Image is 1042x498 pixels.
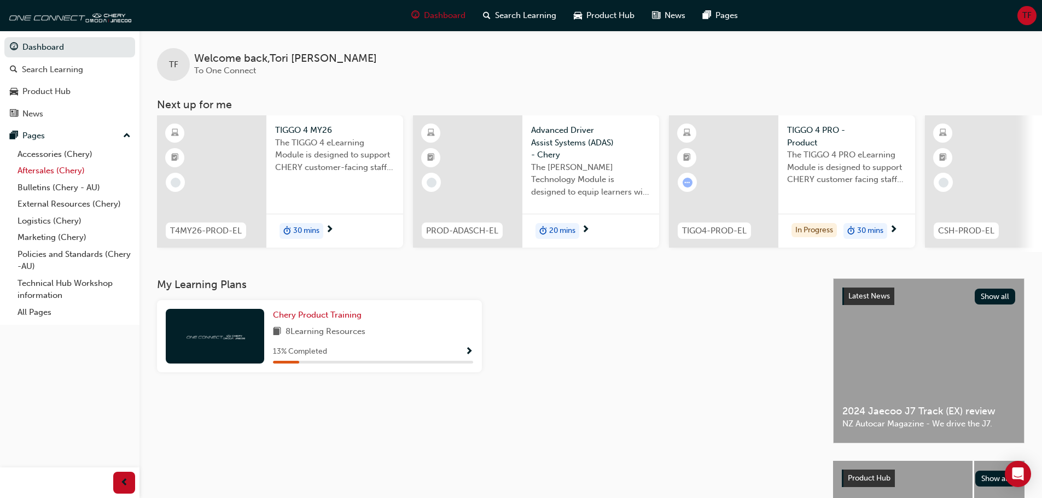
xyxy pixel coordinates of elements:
[531,161,650,198] span: The [PERSON_NAME] Technology Module is designed to equip learners with essential knowledge about ...
[889,225,898,235] span: next-icon
[539,224,547,238] span: duration-icon
[683,151,691,165] span: booktick-icon
[194,66,256,75] span: To One Connect
[4,60,135,80] a: Search Learning
[22,108,43,120] div: News
[13,162,135,179] a: Aftersales (Chery)
[483,9,491,22] span: search-icon
[194,52,377,65] span: Welcome back , Tori [PERSON_NAME]
[10,131,18,141] span: pages-icon
[694,4,747,27] a: pages-iconPages
[4,126,135,146] button: Pages
[5,4,131,26] img: oneconnect
[13,213,135,230] a: Logistics (Chery)
[847,224,855,238] span: duration-icon
[273,345,327,358] span: 13 % Completed
[13,196,135,213] a: External Resources (Chery)
[586,9,634,22] span: Product Hub
[10,87,18,97] span: car-icon
[275,137,394,174] span: The TIGGO 4 eLearning Module is designed to support CHERY customer-facing staff with the product ...
[669,115,915,248] a: TIGO4-PROD-ELTIGGO 4 PRO - ProductThe TIGGO 4 PRO eLearning Module is designed to support CHERY c...
[842,470,1016,487] a: Product HubShow all
[10,109,18,119] span: news-icon
[842,418,1015,430] span: NZ Autocar Magazine - We drive the J7.
[465,347,473,357] span: Show Progress
[939,126,947,140] span: learningResourceType_ELEARNING-icon
[157,278,816,291] h3: My Learning Plans
[574,9,582,22] span: car-icon
[683,178,692,188] span: learningRecordVerb_ATTEMPT-icon
[857,225,883,237] span: 30 mins
[427,126,435,140] span: learningResourceType_ELEARNING-icon
[170,225,242,237] span: T4MY26-PROD-EL
[22,130,45,142] div: Pages
[171,178,181,188] span: learningRecordVerb_NONE-icon
[13,275,135,304] a: Technical Hub Workshop information
[1022,9,1032,22] span: TF
[13,246,135,275] a: Policies and Standards (Chery -AU)
[169,58,178,71] span: TF
[703,9,711,22] span: pages-icon
[157,115,403,248] a: T4MY26-PROD-ELTIGGO 4 MY26The TIGGO 4 eLearning Module is designed to support CHERY customer-faci...
[787,124,906,149] span: TIGGO 4 PRO - Product
[286,325,365,339] span: 8 Learning Resources
[185,331,245,341] img: oneconnect
[715,9,738,22] span: Pages
[581,225,590,235] span: next-icon
[13,229,135,246] a: Marketing (Chery)
[275,124,394,137] span: TIGGO 4 MY26
[842,405,1015,418] span: 2024 Jaecoo J7 Track (EX) review
[474,4,565,27] a: search-iconSearch Learning
[4,35,135,126] button: DashboardSearch LearningProduct HubNews
[325,225,334,235] span: next-icon
[665,9,685,22] span: News
[13,146,135,163] a: Accessories (Chery)
[22,85,71,98] div: Product Hub
[293,225,319,237] span: 30 mins
[273,310,362,320] span: Chery Product Training
[565,4,643,27] a: car-iconProduct Hub
[495,9,556,22] span: Search Learning
[10,43,18,52] span: guage-icon
[13,304,135,321] a: All Pages
[643,4,694,27] a: news-iconNews
[791,223,837,238] div: In Progress
[1017,6,1037,25] button: TF
[413,115,659,248] a: PROD-ADASCH-ELAdvanced Driver Assist Systems (ADAS) - CheryThe [PERSON_NAME] Technology Module is...
[682,225,747,237] span: TIGO4-PROD-EL
[139,98,1042,111] h3: Next up for me
[22,63,83,76] div: Search Learning
[531,124,650,161] span: Advanced Driver Assist Systems (ADAS) - Chery
[424,9,465,22] span: Dashboard
[10,65,18,75] span: search-icon
[833,278,1024,443] a: Latest NewsShow all2024 Jaecoo J7 Track (EX) reviewNZ Autocar Magazine - We drive the J7.
[283,224,291,238] span: duration-icon
[975,471,1016,487] button: Show all
[427,151,435,165] span: booktick-icon
[848,473,890,483] span: Product Hub
[273,309,366,321] a: Chery Product Training
[171,151,179,165] span: booktick-icon
[683,126,691,140] span: learningResourceType_ELEARNING-icon
[842,288,1015,305] a: Latest NewsShow all
[13,179,135,196] a: Bulletins (Chery - AU)
[403,4,474,27] a: guage-iconDashboard
[652,9,660,22] span: news-icon
[939,178,948,188] span: learningRecordVerb_NONE-icon
[427,178,436,188] span: learningRecordVerb_NONE-icon
[411,9,420,22] span: guage-icon
[975,289,1016,304] button: Show all
[939,151,947,165] span: booktick-icon
[4,104,135,124] a: News
[4,81,135,102] a: Product Hub
[848,291,890,301] span: Latest News
[426,225,498,237] span: PROD-ADASCH-EL
[171,126,179,140] span: learningResourceType_ELEARNING-icon
[120,476,129,490] span: prev-icon
[938,225,994,237] span: CSH-PROD-EL
[465,345,473,359] button: Show Progress
[787,149,906,186] span: The TIGGO 4 PRO eLearning Module is designed to support CHERY customer facing staff with the prod...
[273,325,281,339] span: book-icon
